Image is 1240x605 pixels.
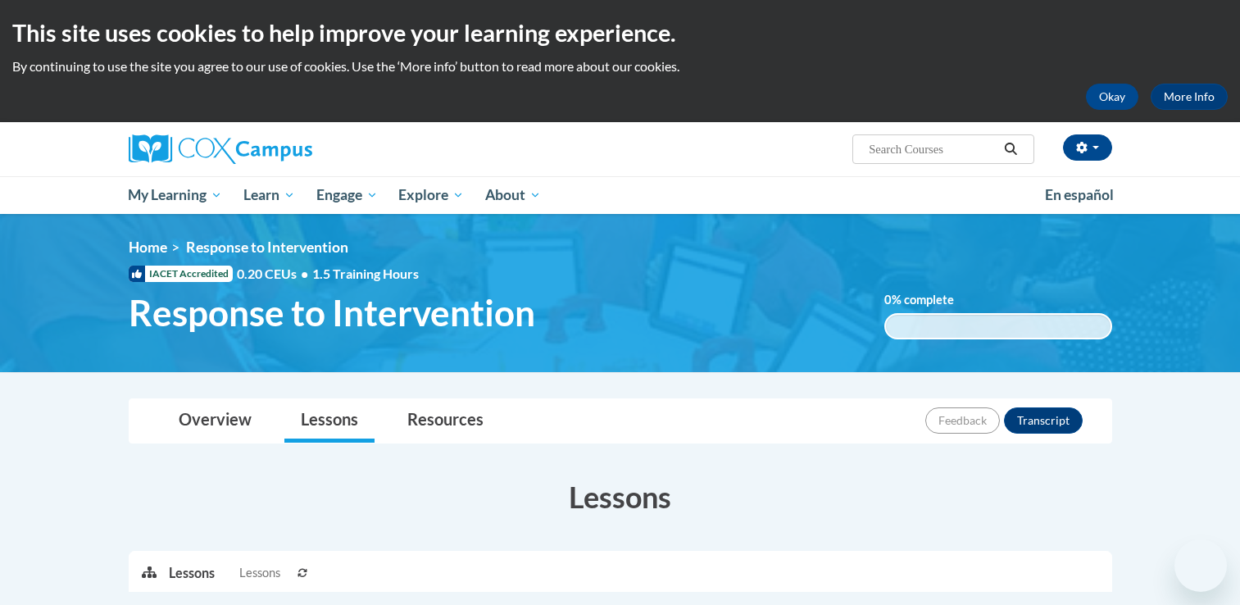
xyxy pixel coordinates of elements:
div: Main menu [104,176,1137,214]
span: En español [1045,186,1114,203]
span: 0 [884,293,892,307]
span: 1.5 Training Hours [312,266,419,281]
p: By continuing to use the site you agree to our use of cookies. Use the ‘More info’ button to read... [12,57,1228,75]
a: Learn [233,176,306,214]
button: Account Settings [1063,134,1112,161]
a: My Learning [118,176,234,214]
input: Search Courses [867,139,998,159]
a: Overview [162,399,268,443]
label: % complete [884,291,979,309]
a: Engage [306,176,388,214]
a: Cox Campus [129,134,440,164]
a: Home [129,239,167,256]
span: 0.20 CEUs [237,265,312,283]
a: More Info [1151,84,1228,110]
button: Okay [1086,84,1138,110]
a: Lessons [284,399,375,443]
span: Response to Intervention [129,291,535,334]
span: Explore [398,185,464,205]
a: Resources [391,399,500,443]
img: Cox Campus [129,134,312,164]
button: Search [998,139,1023,159]
span: • [301,266,308,281]
h2: This site uses cookies to help improve your learning experience. [12,16,1228,49]
span: Lessons [239,564,280,582]
span: Response to Intervention [186,239,348,256]
span: Learn [243,185,295,205]
span: IACET Accredited [129,266,233,282]
span: About [485,185,541,205]
a: En español [1034,178,1124,212]
span: Engage [316,185,378,205]
button: Feedback [925,407,1000,434]
h3: Lessons [129,476,1112,517]
iframe: Button to launch messaging window [1174,539,1227,592]
p: Lessons [169,564,215,582]
a: Explore [388,176,475,214]
button: Transcript [1004,407,1083,434]
span: My Learning [128,185,222,205]
a: About [475,176,552,214]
